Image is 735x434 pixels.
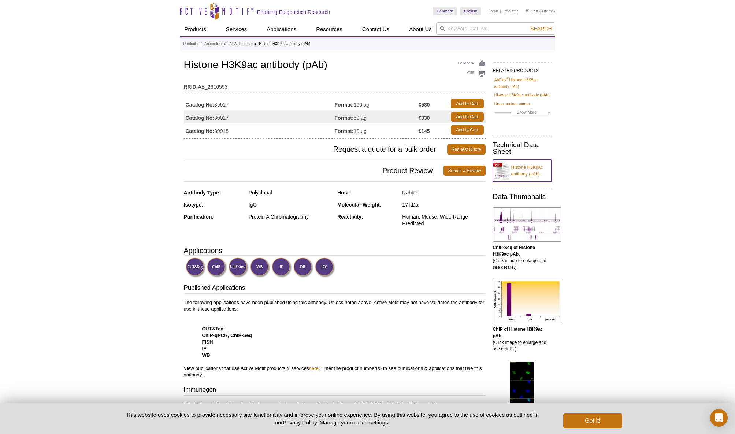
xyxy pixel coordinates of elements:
strong: Format: [335,115,354,121]
h2: Technical Data Sheet [493,142,552,155]
h2: RELATED PRODUCTS [493,62,552,75]
strong: WB [202,352,210,358]
a: Contact Us [358,22,394,36]
li: (0 items) [526,7,555,15]
div: Human, Mouse, Wide Range Predicted [402,214,485,227]
li: Histone H3K9ac antibody (pAb) [259,42,310,46]
div: Open Intercom Messenger [710,409,728,427]
a: Denmark [433,7,457,15]
p: (Click image to enlarge and see details.) [493,326,552,352]
a: Add to Cart [451,112,484,122]
p: (Click image to enlarge and see details.) [493,244,552,271]
li: » [224,42,227,46]
h3: Published Applications [184,283,486,294]
strong: Purification: [184,214,214,220]
img: Western Blot Validated [250,257,270,278]
strong: IF [202,346,207,351]
h1: Histone H3K9ac antibody (pAb) [184,59,486,72]
li: | [500,7,501,15]
button: Search [528,25,554,32]
a: Services [222,22,252,36]
a: Login [488,8,498,14]
td: 10 µg [335,123,419,137]
img: Dot Blot Validated [293,257,313,278]
a: Antibodies [204,41,222,47]
td: 100 µg [335,97,419,110]
a: Applications [262,22,301,36]
a: Resources [312,22,347,36]
span: Request a quote for a bulk order [184,144,447,155]
span: Search [530,26,552,31]
img: Histone H3K9ac antibody (pAb) tested by immunofluorescence. [509,361,535,418]
strong: Format: [335,101,354,108]
div: 17 kDa [402,201,485,208]
strong: CUT&Tag [202,326,224,331]
div: Polyclonal [249,189,332,196]
img: Immunofluorescence Validated [272,257,292,278]
a: Print [458,69,486,77]
strong: ChIP-qPCR, ChIP-Seq [202,333,252,338]
div: IgG [249,201,332,208]
a: Show More [494,109,550,117]
td: 39917 [184,97,335,110]
strong: Catalog No: [186,115,215,121]
td: 39017 [184,110,335,123]
a: Add to Cart [451,99,484,108]
img: Histone H3K9ac antibody (pAb) tested by ChIP-Seq. [493,207,561,242]
img: Histone H3K9ac antibody (pAb) tested by ChIP. [493,279,561,323]
div: Rabbit [402,189,485,196]
input: Keyword, Cat. No. [436,22,555,35]
h3: Immunogen [184,385,486,396]
strong: Isotype: [184,202,204,208]
a: Feedback [458,59,486,67]
a: here [309,366,319,371]
strong: Reactivity: [337,214,363,220]
a: Request Quote [447,144,486,155]
strong: Host: [337,190,350,196]
a: English [460,7,481,15]
strong: FISH [202,339,213,345]
strong: Antibody Type: [184,190,221,196]
img: ChIP Validated [207,257,227,278]
strong: Format: [335,128,354,134]
strong: Catalog No: [186,128,215,134]
li: » [200,42,202,46]
strong: Catalog No: [186,101,215,108]
a: Products [183,41,198,47]
button: cookie settings [352,419,388,426]
a: Histone H3K9ac antibody (pAb) [494,92,550,98]
div: Protein A Chromatography [249,214,332,220]
a: Products [180,22,211,36]
a: Add to Cart [451,125,484,135]
img: ChIP-Seq Validated [229,257,249,278]
td: 39918 [184,123,335,137]
a: All Antibodies [229,41,251,47]
a: About Us [405,22,436,36]
a: HeLa nuclear extract [494,100,531,107]
li: » [254,42,256,46]
td: 50 µg [335,110,419,123]
h3: Applications [184,245,486,256]
strong: €145 [418,128,430,134]
h2: Enabling Epigenetics Research [257,9,330,15]
strong: €330 [418,115,430,121]
img: Your Cart [526,9,529,12]
strong: Molecular Weight: [337,202,381,208]
b: ChIP-Seq of Histone H3K9ac pAb. [493,245,535,257]
button: Got it! [563,413,622,428]
p: The following applications have been published using this antibody. Unless noted above, Active Mo... [184,299,486,378]
p: This Histone H3 acetyl Lys9 antibody was raised against a peptide including acetyl-[MEDICAL_DATA]... [184,401,486,408]
a: Register [503,8,518,14]
b: ChIP of Histone H3K9ac pAb. [493,327,543,338]
img: CUT&Tag Validated [186,257,206,278]
a: Privacy Policy [283,419,316,426]
td: AB_2616593 [184,79,486,91]
strong: RRID: [184,84,198,90]
h2: Data Thumbnails [493,193,552,200]
a: Submit a Review [443,166,485,176]
span: Product Review [184,166,444,176]
a: Cart [526,8,538,14]
a: AbFlex®Histone H3K9ac antibody (rAb) [494,77,550,90]
p: This website uses cookies to provide necessary site functionality and improve your online experie... [113,411,552,426]
img: Immunocytochemistry Validated [315,257,335,278]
